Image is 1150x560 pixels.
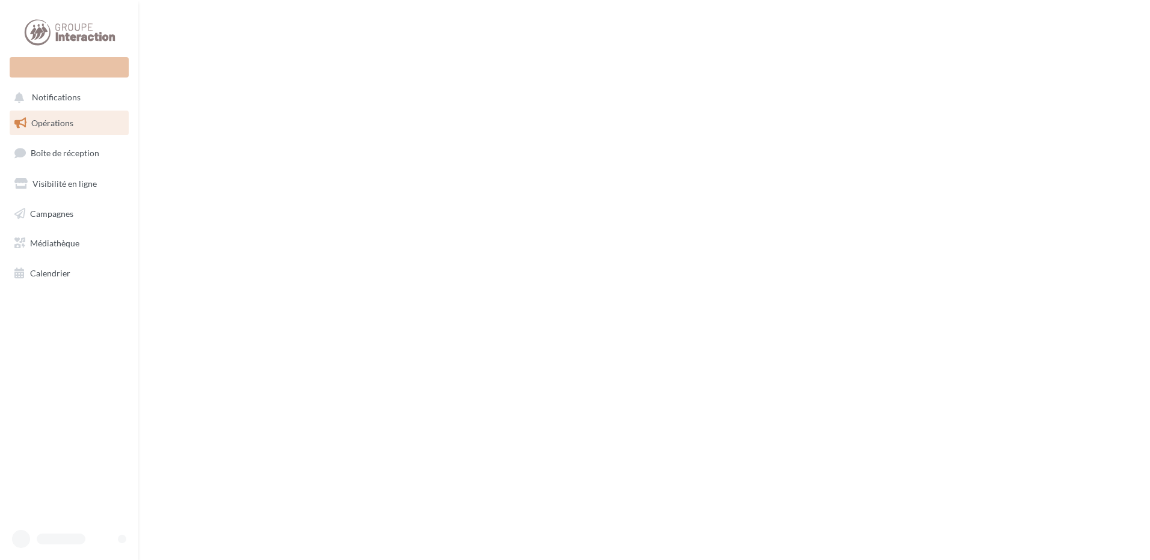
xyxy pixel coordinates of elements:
[7,201,131,227] a: Campagnes
[7,261,131,286] a: Calendrier
[31,118,73,128] span: Opérations
[30,208,73,218] span: Campagnes
[7,111,131,136] a: Opérations
[7,140,131,166] a: Boîte de réception
[7,171,131,196] a: Visibilité en ligne
[7,231,131,256] a: Médiathèque
[32,93,81,103] span: Notifications
[32,178,97,189] span: Visibilité en ligne
[30,238,79,248] span: Médiathèque
[30,268,70,278] span: Calendrier
[31,148,99,158] span: Boîte de réception
[10,57,129,78] div: Nouvelle campagne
